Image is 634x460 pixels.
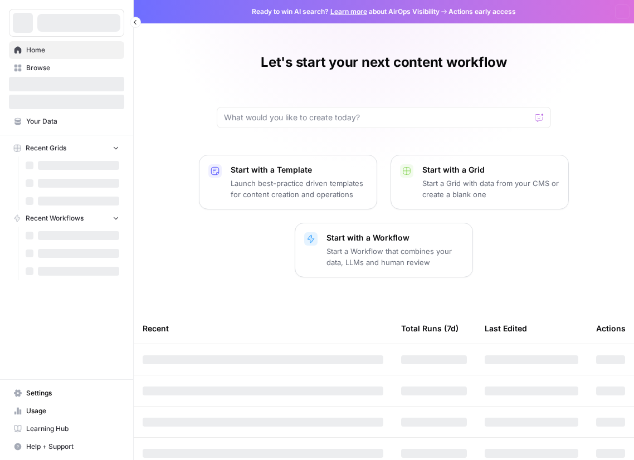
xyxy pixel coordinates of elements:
button: Start with a GridStart a Grid with data from your CMS or create a blank one [391,155,569,209]
h1: Let's start your next content workflow [261,53,507,71]
a: Home [9,41,124,59]
span: Ready to win AI search? about AirOps Visibility [252,7,440,17]
span: Learning Hub [26,424,119,434]
span: Recent Workflows [26,213,84,223]
span: Home [26,45,119,55]
a: Learning Hub [9,420,124,438]
p: Start with a Template [231,164,368,175]
p: Start a Grid with data from your CMS or create a blank one [422,178,559,200]
p: Start with a Workflow [326,232,464,243]
span: Recent Grids [26,143,66,153]
div: Recent [143,313,383,344]
span: Settings [26,388,119,398]
p: Launch best-practice driven templates for content creation and operations [231,178,368,200]
a: Settings [9,384,124,402]
span: Help + Support [26,442,119,452]
button: Start with a WorkflowStart a Workflow that combines your data, LLMs and human review [295,223,473,277]
p: Start with a Grid [422,164,559,175]
div: Total Runs (7d) [401,313,459,344]
a: Usage [9,402,124,420]
a: Your Data [9,112,124,130]
div: Actions [596,313,626,344]
span: Actions early access [448,7,516,17]
span: Browse [26,63,119,73]
span: Usage [26,406,119,416]
p: Start a Workflow that combines your data, LLMs and human review [326,246,464,268]
a: Learn more [330,7,367,16]
button: Recent Workflows [9,210,124,227]
button: Recent Grids [9,140,124,156]
div: Last Edited [485,313,527,344]
button: Help + Support [9,438,124,456]
button: Start with a TemplateLaunch best-practice driven templates for content creation and operations [199,155,377,209]
input: What would you like to create today? [224,112,530,123]
span: Your Data [26,116,119,126]
a: Browse [9,59,124,77]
